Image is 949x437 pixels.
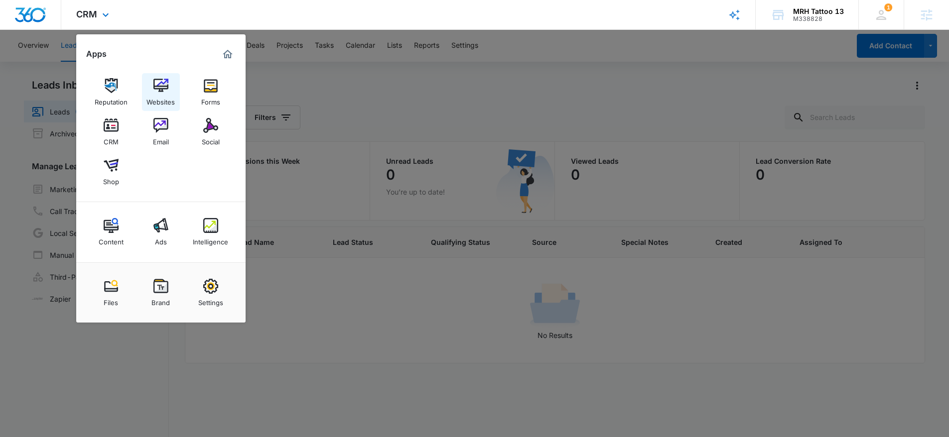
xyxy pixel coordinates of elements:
[146,93,175,106] div: Websites
[92,213,130,251] a: Content
[202,133,220,146] div: Social
[201,93,220,106] div: Forms
[198,294,223,307] div: Settings
[142,274,180,312] a: Brand
[86,49,107,59] h2: Apps
[793,15,844,22] div: account id
[142,73,180,111] a: Websites
[99,233,124,246] div: Content
[155,233,167,246] div: Ads
[142,113,180,151] a: Email
[92,153,130,191] a: Shop
[104,133,119,146] div: CRM
[192,73,230,111] a: Forms
[104,294,118,307] div: Files
[92,73,130,111] a: Reputation
[92,274,130,312] a: Files
[192,274,230,312] a: Settings
[95,93,128,106] div: Reputation
[884,3,892,11] div: notifications count
[193,233,228,246] div: Intelligence
[151,294,170,307] div: Brand
[220,46,236,62] a: Marketing 360® Dashboard
[142,213,180,251] a: Ads
[103,173,119,186] div: Shop
[192,213,230,251] a: Intelligence
[153,133,169,146] div: Email
[884,3,892,11] span: 1
[192,113,230,151] a: Social
[793,7,844,15] div: account name
[76,9,97,19] span: CRM
[92,113,130,151] a: CRM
